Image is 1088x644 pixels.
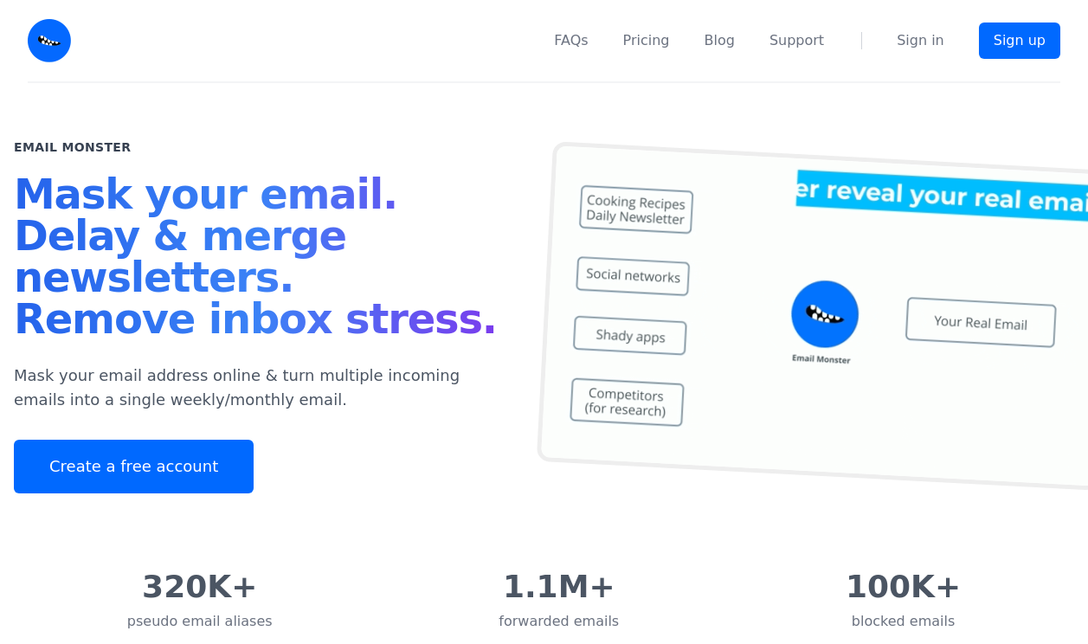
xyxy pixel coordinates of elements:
[499,611,619,632] div: forwarded emails
[554,30,588,51] a: FAQs
[846,570,961,604] div: 100K+
[979,23,1060,59] a: Sign up
[127,570,273,604] div: 320K+
[14,440,254,493] a: Create a free account
[499,570,619,604] div: 1.1M+
[28,19,71,62] img: Email Monster
[705,30,735,51] a: Blog
[14,173,503,346] h1: Mask your email. Delay & merge newsletters. Remove inbox stress.
[623,30,670,51] a: Pricing
[846,611,961,632] div: blocked emails
[14,364,503,412] p: Mask your email address online & turn multiple incoming emails into a single weekly/monthly email.
[769,30,824,51] a: Support
[127,611,273,632] div: pseudo email aliases
[14,138,131,156] h2: Email Monster
[897,30,944,51] a: Sign in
